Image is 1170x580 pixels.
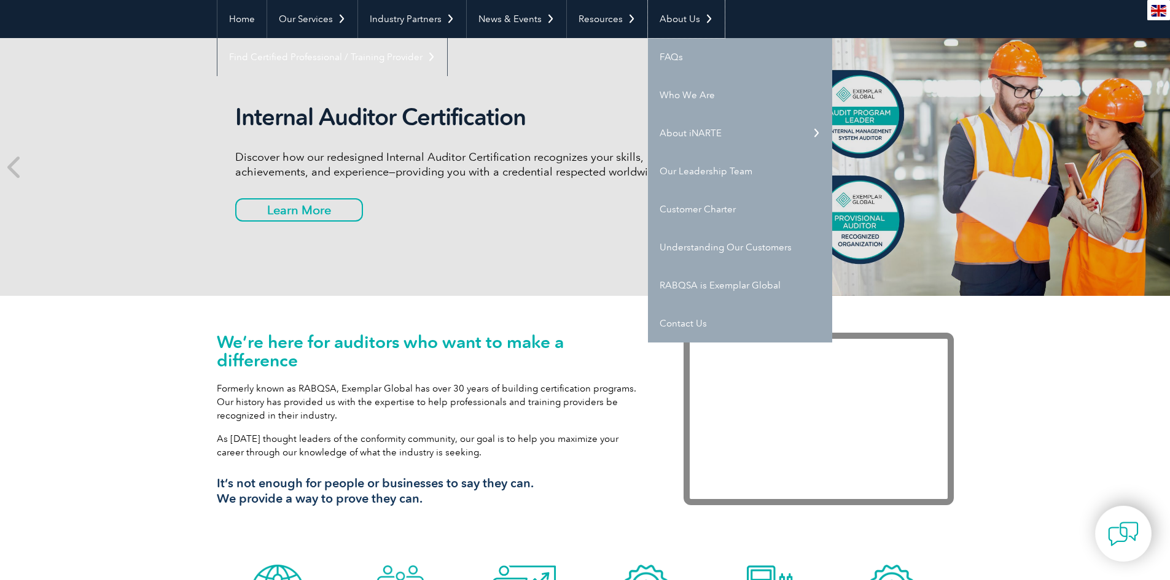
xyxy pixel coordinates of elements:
h1: We’re here for auditors who want to make a difference [217,333,647,369]
img: contact-chat.png [1108,519,1139,549]
a: Learn More [235,198,363,222]
p: Formerly known as RABQSA, Exemplar Global has over 30 years of building certification programs. O... [217,382,647,422]
p: As [DATE] thought leaders of the conformity community, our goal is to help you maximize your care... [217,432,647,459]
a: RABQSA is Exemplar Global [648,266,832,304]
a: Understanding Our Customers [648,228,832,266]
a: Who We Are [648,76,832,114]
a: Find Certified Professional / Training Provider [217,38,447,76]
p: Discover how our redesigned Internal Auditor Certification recognizes your skills, achievements, ... [235,150,696,179]
a: Contact Us [648,304,832,342]
h2: Internal Auditor Certification [235,103,696,131]
a: Customer Charter [648,190,832,228]
h3: It’s not enough for people or businesses to say they can. We provide a way to prove they can. [217,476,647,506]
a: FAQs [648,38,832,76]
iframe: Exemplar Global: Working together to make a difference [684,333,954,505]
a: About iNARTE [648,114,832,152]
a: Our Leadership Team [648,152,832,190]
img: en [1151,5,1166,17]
